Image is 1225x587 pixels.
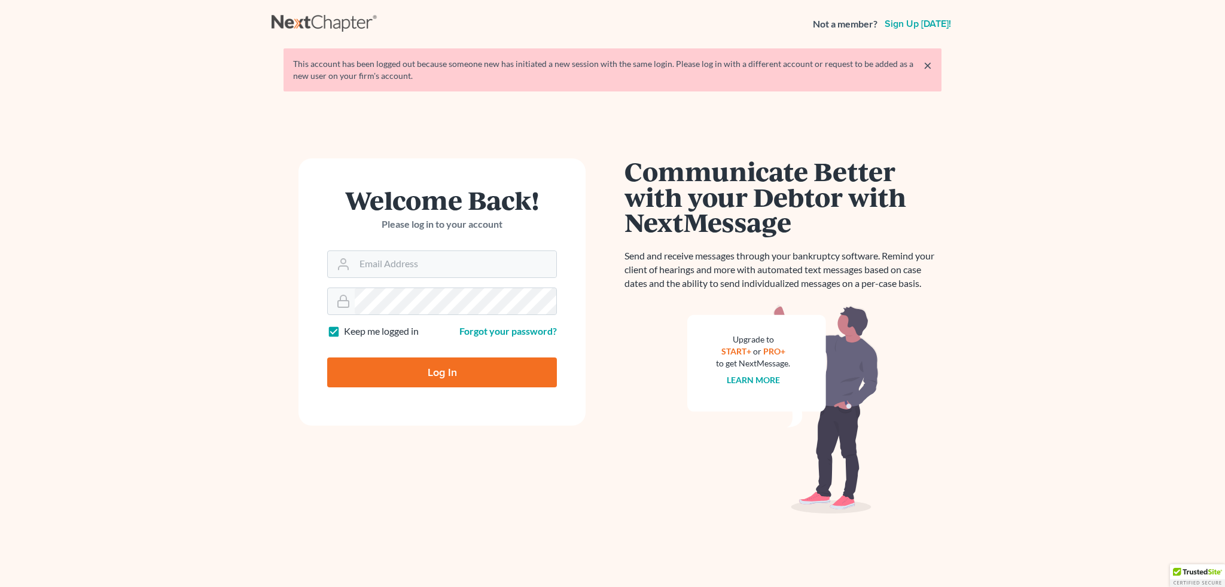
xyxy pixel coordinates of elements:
[327,187,557,213] h1: Welcome Back!
[459,325,557,337] a: Forgot your password?
[716,334,790,346] div: Upgrade to
[344,325,419,338] label: Keep me logged in
[624,158,941,235] h1: Communicate Better with your Debtor with NextMessage
[882,19,953,29] a: Sign up [DATE]!
[813,17,877,31] strong: Not a member?
[1170,564,1225,587] div: TrustedSite Certified
[716,357,790,369] div: to get NextMessage.
[721,346,751,356] a: START+
[293,58,932,82] div: This account has been logged out because someone new has initiated a new session with the same lo...
[327,218,557,231] p: Please log in to your account
[727,375,780,385] a: Learn more
[753,346,761,356] span: or
[687,305,879,514] img: nextmessage_bg-59042aed3d76b12b5cd301f8e5b87938c9018125f34e5fa2b7a6b67550977c72.svg
[763,346,785,356] a: PRO+
[355,251,556,277] input: Email Address
[924,58,932,72] a: ×
[327,357,557,387] input: Log In
[624,249,941,291] p: Send and receive messages through your bankruptcy software. Remind your client of hearings and mo...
